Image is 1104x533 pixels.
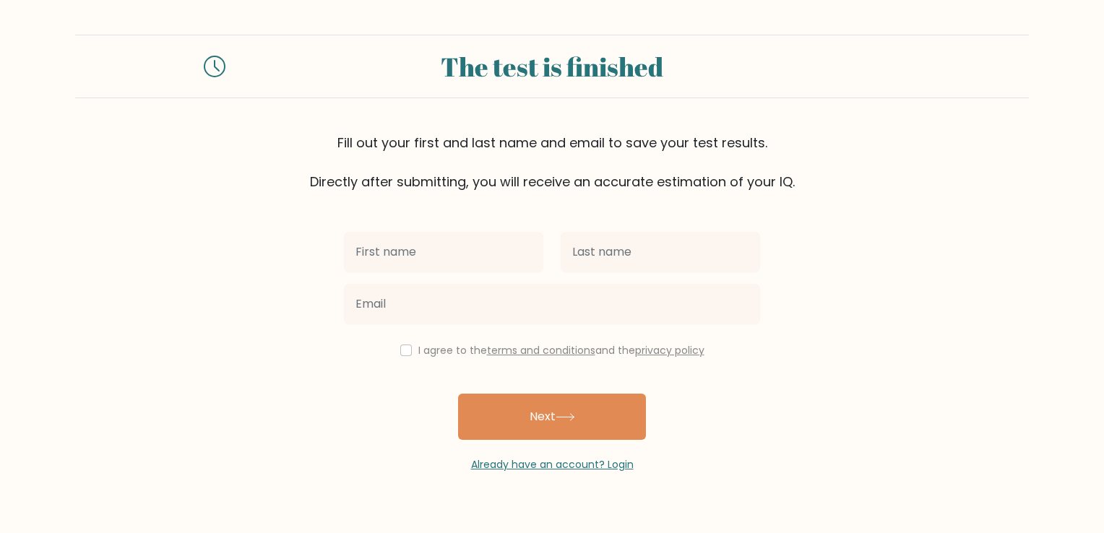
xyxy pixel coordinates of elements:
input: Last name [561,232,760,272]
label: I agree to the and the [418,343,704,357]
button: Next [458,394,646,440]
a: Already have an account? Login [471,457,634,472]
a: privacy policy [635,343,704,357]
input: First name [344,232,543,272]
input: Email [344,284,760,324]
div: Fill out your first and last name and email to save your test results. Directly after submitting,... [75,133,1029,191]
a: terms and conditions [487,343,595,357]
div: The test is finished [243,47,861,86]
